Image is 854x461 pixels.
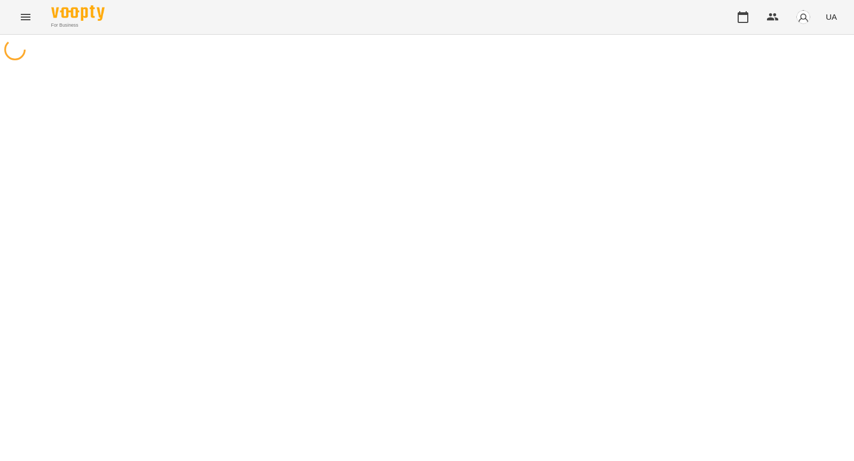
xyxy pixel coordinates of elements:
button: UA [821,7,841,27]
span: For Business [51,22,105,29]
span: UA [826,11,837,22]
button: Menu [13,4,38,30]
img: Voopty Logo [51,5,105,21]
img: avatar_s.png [796,10,811,25]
